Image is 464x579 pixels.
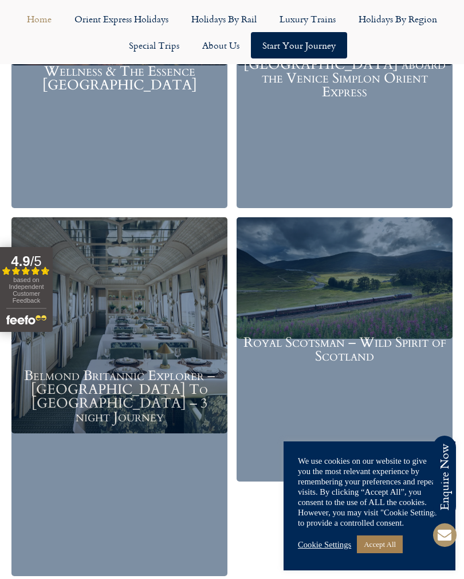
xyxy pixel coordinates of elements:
a: Orient Express Holidays [63,6,180,32]
h3: Royal Scotsman – Wild Spirit of Scotland [242,336,447,363]
a: Holidays by Rail [180,6,268,32]
h3: 2025 Departures -The Eastern and Oriental Express – Wellness & The Essence [GEOGRAPHIC_DATA] [17,38,222,93]
a: Holidays by Region [347,6,449,32]
a: Luxury Trains [268,6,347,32]
h3: Departures – [GEOGRAPHIC_DATA] to [GEOGRAPHIC_DATA] aboard the Venice Simplon Orient Express [242,31,447,100]
div: We use cookies on our website to give you the most relevant experience by remembering your prefer... [298,456,441,528]
nav: Menu [6,6,458,58]
a: Home [15,6,63,32]
h3: Belmond Britannic Explorer – [GEOGRAPHIC_DATA] To [GEOGRAPHIC_DATA] – 3 night Journey [17,370,222,425]
a: Start your Journey [251,32,347,58]
a: Royal Scotsman – Wild Spirit of Scotland [237,218,453,482]
a: Cookie Settings [298,539,351,550]
a: Accept All [357,535,403,553]
a: Belmond Britannic Explorer – [GEOGRAPHIC_DATA] To [GEOGRAPHIC_DATA] – 3 night Journey [11,218,227,577]
a: Special Trips [117,32,191,58]
a: About Us [191,32,251,58]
